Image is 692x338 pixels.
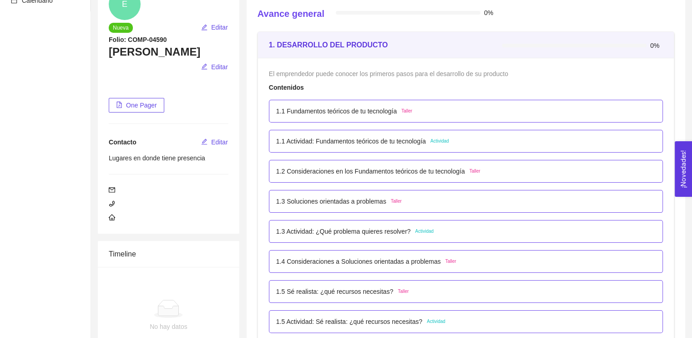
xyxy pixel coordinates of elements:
[201,135,228,149] button: editEditar
[109,200,115,207] span: phone
[650,42,663,49] span: 0%
[276,287,394,297] p: 1.5 Sé realista: ¿qué recursos necesitas?
[276,226,411,236] p: 1.3 Actividad: ¿Qué problema quieres resolver?
[109,98,164,113] button: file-pdfOne Pager
[116,102,122,109] span: file-pdf
[276,106,397,116] p: 1.1 Fundamentos teóricos de tu tecnología
[109,241,228,267] div: Timeline
[484,10,497,16] span: 0%
[430,138,449,145] span: Actividad
[109,187,115,193] span: mail
[269,41,388,49] strong: 1. DESARROLLO DEL PRODUCTO
[276,136,426,146] p: 1.1 Actividad: Fundamentos teóricos de tu tecnología
[276,317,422,327] p: 1.5 Actividad: Sé realista: ¿qué recursos necesitas?
[398,288,409,295] span: Taller
[276,256,441,266] p: 1.4 Consideraciones a Soluciones orientadas a problemas
[269,84,304,91] strong: Contenidos
[201,138,207,146] span: edit
[109,154,205,162] span: Lugares en donde tiene presencia
[470,168,480,175] span: Taller
[445,258,456,265] span: Taller
[427,318,445,325] span: Actividad
[109,36,167,43] strong: Folio: COMP-04590
[675,141,692,197] button: Open Feedback Widget
[109,45,228,59] h3: [PERSON_NAME]
[201,20,228,35] button: editEditar
[276,196,386,206] p: 1.3 Soluciones orientadas a problemas
[201,60,228,74] button: editEditar
[109,214,115,220] span: home
[109,23,133,33] span: Nueva
[201,63,207,71] span: edit
[401,108,412,115] span: Taller
[391,198,402,205] span: Taller
[276,166,465,176] p: 1.2 Consideraciones en los Fundamentos teóricos de tu tecnología
[415,228,434,235] span: Actividad
[116,322,221,332] div: No hay datos
[258,7,324,20] h4: Avance general
[211,22,228,32] span: Editar
[109,138,136,146] span: Contacto
[126,100,157,110] span: One Pager
[211,62,228,72] span: Editar
[201,24,207,31] span: edit
[211,137,228,147] span: Editar
[269,70,508,77] span: El emprendedor puede conocer los primeros pasos para el desarrollo de su producto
